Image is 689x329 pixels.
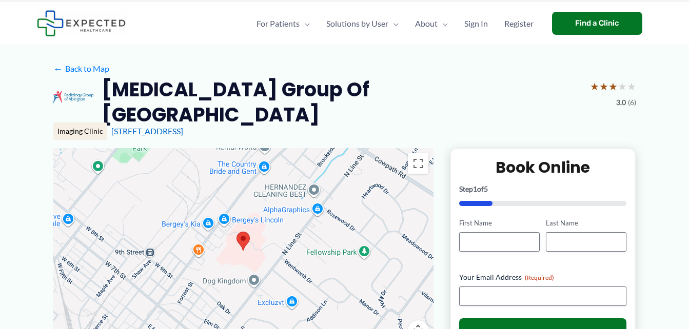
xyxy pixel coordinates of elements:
[525,274,554,281] span: (Required)
[459,157,627,177] h2: Book Online
[102,77,582,128] h2: [MEDICAL_DATA] Group of [GEOGRAPHIC_DATA]
[484,184,488,193] span: 5
[53,61,109,76] a: ←Back to Map
[608,77,618,96] span: ★
[496,6,542,42] a: Register
[464,6,488,42] span: Sign In
[408,153,428,174] button: Toggle fullscreen view
[627,77,636,96] span: ★
[459,186,627,193] p: Step of
[473,184,477,193] span: 1
[300,6,310,42] span: Menu Toggle
[459,218,540,228] label: First Name
[318,6,407,42] a: Solutions by UserMenu Toggle
[53,64,63,73] span: ←
[257,6,300,42] span: For Patients
[415,6,438,42] span: About
[407,6,456,42] a: AboutMenu Toggle
[599,77,608,96] span: ★
[53,122,107,140] div: Imaging Clinic
[248,6,318,42] a: For PatientsMenu Toggle
[616,96,626,109] span: 3.0
[438,6,448,42] span: Menu Toggle
[388,6,399,42] span: Menu Toggle
[504,6,534,42] span: Register
[37,10,126,36] img: Expected Healthcare Logo - side, dark font, small
[459,272,627,282] label: Your Email Address
[546,218,626,228] label: Last Name
[111,126,183,136] a: [STREET_ADDRESS]
[628,96,636,109] span: (6)
[456,6,496,42] a: Sign In
[590,77,599,96] span: ★
[326,6,388,42] span: Solutions by User
[248,6,542,42] nav: Primary Site Navigation
[552,12,642,35] a: Find a Clinic
[618,77,627,96] span: ★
